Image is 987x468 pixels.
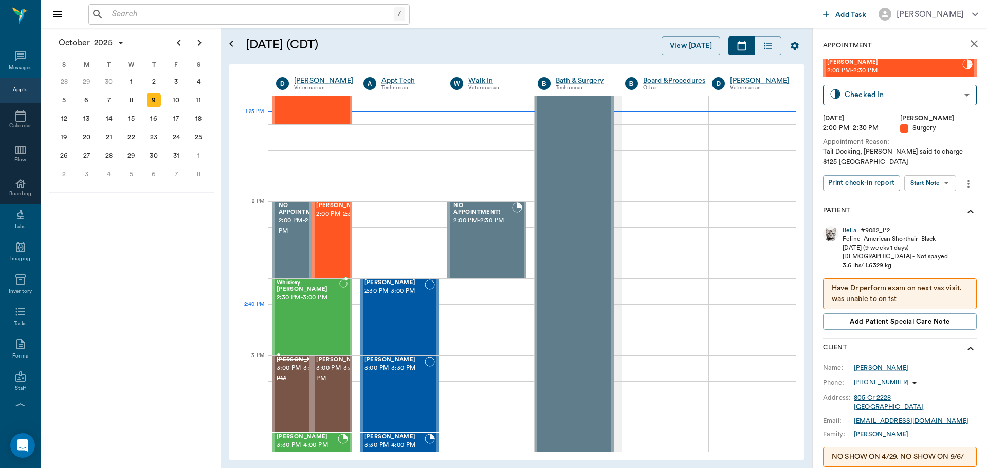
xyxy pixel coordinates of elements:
[364,279,425,286] span: [PERSON_NAME]
[10,255,30,263] div: Imaging
[394,7,405,21] div: /
[108,7,394,22] input: Search
[13,86,27,94] div: Appts
[9,64,32,72] div: Messages
[316,202,368,209] span: [PERSON_NAME]
[169,111,184,126] div: Friday, October 17, 2025
[468,84,522,92] div: Veterinarian
[712,77,725,90] div: D
[169,32,189,53] button: Previous page
[381,84,435,92] div: Technician
[662,36,720,55] button: View [DATE]
[147,111,161,126] div: Thursday, October 16, 2025
[147,93,161,107] div: Today, Thursday, October 9, 2025
[272,355,312,433] div: CANCELED, 3:00 PM - 3:30 PM
[189,32,210,53] button: Next page
[102,111,116,126] div: Tuesday, October 14, 2025
[823,137,977,147] div: Appointment Reason:
[316,209,368,219] span: 2:00 PM - 2:30 PM
[870,5,986,24] button: [PERSON_NAME]
[12,352,28,360] div: Forms
[625,77,638,90] div: B
[364,363,425,373] span: 3:00 PM - 3:30 PM
[79,167,94,181] div: Monday, November 3, 2025
[169,74,184,89] div: Friday, October 3, 2025
[76,57,98,72] div: M
[312,355,352,433] div: NOT_CONFIRMED, 3:00 PM - 3:30 PM
[468,76,522,86] div: Walk In
[363,77,376,90] div: A
[730,76,789,86] div: [PERSON_NAME]
[279,216,326,236] span: 2:00 PM - 2:30 PM
[964,33,984,54] button: close
[277,440,338,451] span: 3:30 PM - 4:00 PM
[169,167,184,181] div: Friday, November 7, 2025
[823,114,900,123] div: [DATE]
[819,5,870,24] button: Add Task
[79,148,94,163] div: Monday, October 27, 2025
[556,76,610,86] div: Bath & Surgery
[294,76,353,86] a: [PERSON_NAME]
[360,355,440,433] div: NOT_CONFIRMED, 3:00 PM - 3:30 PM
[364,357,425,363] span: [PERSON_NAME]
[57,167,71,181] div: Sunday, November 2, 2025
[102,93,116,107] div: Tuesday, October 7, 2025
[142,57,165,72] div: T
[823,313,977,330] button: Add patient Special Care Note
[191,148,206,163] div: Saturday, November 1, 2025
[47,4,68,25] button: Close drawer
[823,393,854,402] div: Address:
[9,288,32,295] div: Inventory
[237,196,264,222] div: 2 PM
[854,418,968,424] a: [EMAIL_ADDRESS][DOMAIN_NAME]
[53,57,76,72] div: S
[294,84,353,92] div: Veterinarian
[191,130,206,144] div: Saturday, October 25, 2025
[900,123,977,133] div: Surgery
[147,167,161,181] div: Thursday, November 6, 2025
[53,32,130,53] button: October2025
[364,440,425,451] span: 3:30 PM - 4:00 PM
[57,111,71,126] div: Sunday, October 12, 2025
[843,244,948,252] div: [DATE] (9 weeks 1 days)
[237,350,264,376] div: 3 PM
[964,343,977,355] svg: show more
[169,148,184,163] div: Friday, October 31, 2025
[57,74,71,89] div: Sunday, September 28, 2025
[823,226,838,241] img: Profile Image
[854,363,908,372] div: [PERSON_NAME]
[823,123,900,133] div: 2:00 PM - 2:30 PM
[147,130,161,144] div: Thursday, October 23, 2025
[450,77,463,90] div: W
[79,93,94,107] div: Monday, October 6, 2025
[364,434,425,440] span: [PERSON_NAME]
[854,378,908,387] p: [PHONE_NUMBER]
[102,148,116,163] div: Tuesday, October 28, 2025
[843,235,948,244] div: Feline - American Shorthair - Black
[643,76,706,86] div: Board &Procedures
[124,130,139,144] div: Wednesday, October 22, 2025
[277,434,338,440] span: [PERSON_NAME]
[827,59,962,66] span: [PERSON_NAME]
[381,76,435,86] div: Appt Tech
[102,130,116,144] div: Tuesday, October 21, 2025
[98,57,120,72] div: T
[187,57,210,72] div: S
[191,93,206,107] div: Saturday, October 11, 2025
[643,84,706,92] div: Other
[364,286,425,296] span: 2:30 PM - 3:00 PM
[730,84,789,92] div: Veterinarian
[277,293,339,303] span: 2:30 PM - 3:00 PM
[15,223,26,231] div: Labs
[57,130,71,144] div: Sunday, October 19, 2025
[823,41,872,50] p: Appointment
[854,429,908,439] a: [PERSON_NAME]
[960,175,977,193] button: more
[861,226,890,235] div: # 9082_P2
[124,74,139,89] div: Wednesday, October 1, 2025
[57,35,92,50] span: October
[14,320,27,328] div: Tasks
[312,201,352,278] div: CHECKED_IN, 2:00 PM - 2:30 PM
[845,89,960,101] div: Checked In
